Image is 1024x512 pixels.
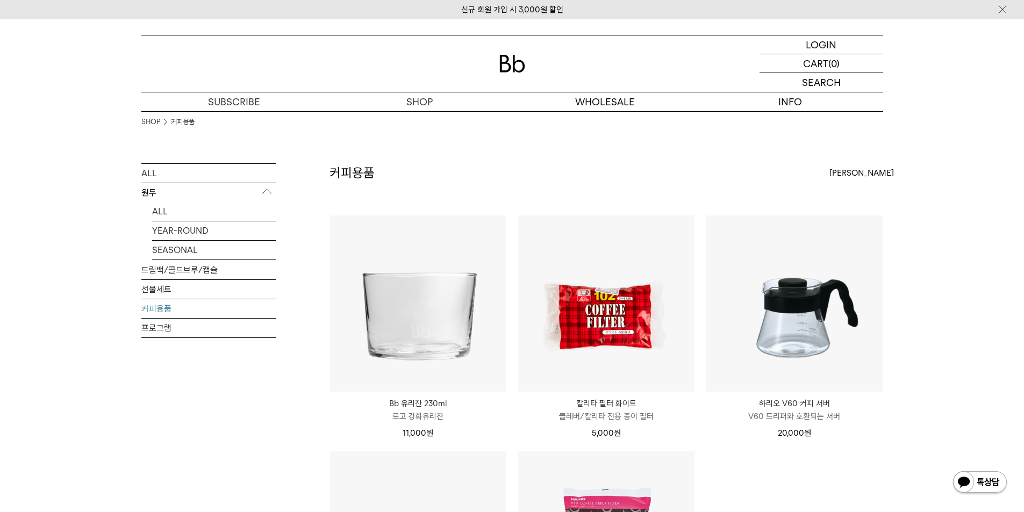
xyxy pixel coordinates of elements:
[403,428,433,438] span: 11,000
[330,397,506,410] p: Bb 유리잔 230ml
[806,35,836,54] p: LOGIN
[330,215,506,392] img: Bb 유리잔 230ml
[706,215,883,392] img: 하리오 V60 커피 서버
[803,54,828,73] p: CART
[152,221,276,240] a: YEAR-ROUND
[330,397,506,423] a: Bb 유리잔 230ml 로고 강화유리잔
[706,410,883,423] p: V60 드리퍼와 호환되는 서버
[330,410,506,423] p: 로고 강화유리잔
[518,410,694,423] p: 클레버/칼리타 전용 종이 필터
[152,241,276,259] a: SEASONAL
[952,470,1008,496] img: 카카오톡 채널 1:1 채팅 버튼
[330,164,375,182] h2: 커피용품
[760,54,883,73] a: CART (0)
[592,428,621,438] span: 5,000
[141,164,276,183] a: ALL
[828,54,840,73] p: (0)
[706,397,883,423] a: 하리오 V60 커피 서버 V60 드리퍼와 호환되는 서버
[461,5,563,15] a: 신규 회원 가입 시 3,000원 할인
[804,428,811,438] span: 원
[327,92,512,111] a: SHOP
[141,319,276,337] a: 프로그램
[698,92,883,111] p: INFO
[426,428,433,438] span: 원
[518,397,694,410] p: 칼리타 필터 화이트
[512,92,698,111] p: WHOLESALE
[499,55,525,73] img: 로고
[802,73,841,92] p: SEARCH
[141,183,276,203] p: 원두
[760,35,883,54] a: LOGIN
[141,280,276,299] a: 선물세트
[141,117,160,127] a: SHOP
[829,167,894,179] span: [PERSON_NAME]
[614,428,621,438] span: 원
[141,261,276,279] a: 드립백/콜드브루/캡슐
[778,428,811,438] span: 20,000
[518,215,694,392] img: 칼리타 필터 화이트
[171,117,195,127] a: 커피용품
[706,397,883,410] p: 하리오 V60 커피 서버
[152,202,276,221] a: ALL
[141,299,276,318] a: 커피용품
[518,397,694,423] a: 칼리타 필터 화이트 클레버/칼리타 전용 종이 필터
[141,92,327,111] a: SUBSCRIBE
